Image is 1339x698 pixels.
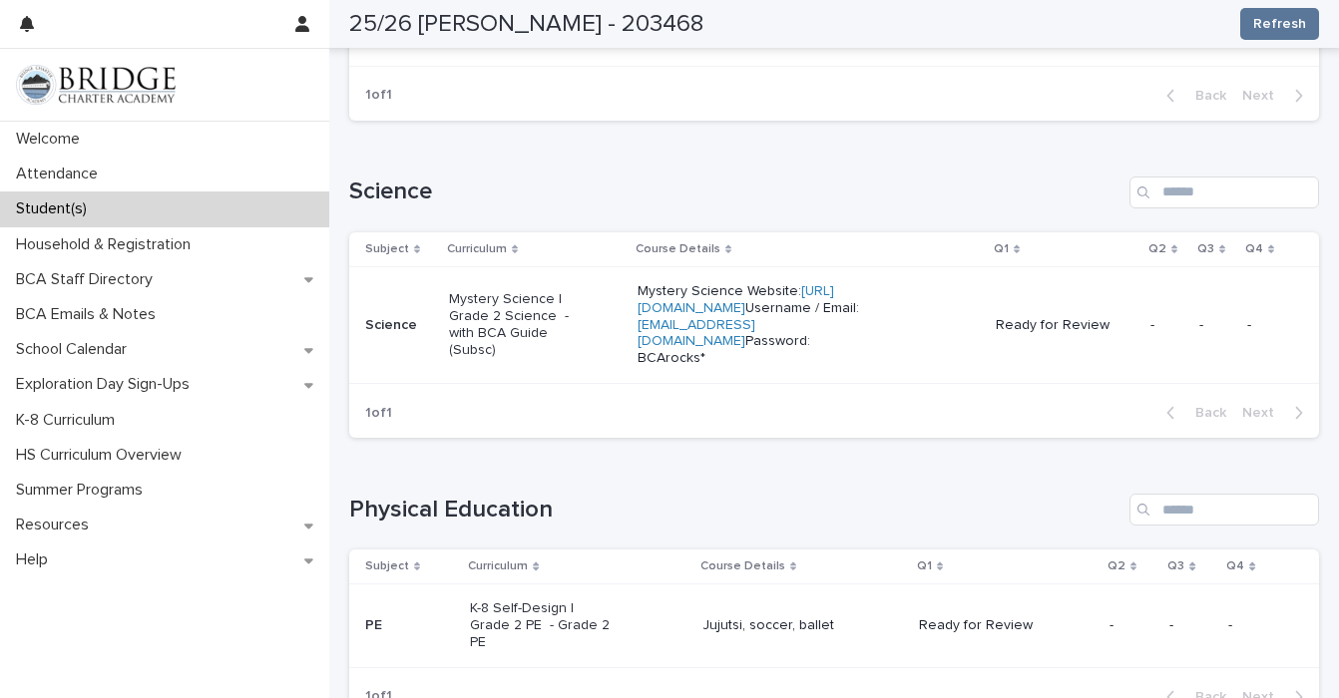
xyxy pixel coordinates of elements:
img: V1C1m3IdTEidaUdm9Hs0 [16,65,176,105]
span: Next [1242,89,1286,103]
p: Ready for Review [919,617,1062,634]
p: Mystery Science Website: Username / Email: Password: BCArocks* [638,283,923,367]
span: Back [1183,406,1226,420]
input: Search [1129,494,1319,525]
p: K-8 Self-Design | Grade 2 PE - Grade 2 PE [470,600,613,650]
p: Student(s) [8,199,103,218]
tr: ScienceMystery Science | Grade 2 Science - with BCA Guide (Subsc)Mystery Science Website:[URL][DO... [349,267,1319,384]
p: Household & Registration [8,235,207,254]
button: Next [1234,87,1319,105]
p: - [1228,617,1287,634]
button: Refresh [1240,8,1319,40]
p: - [1169,617,1212,634]
p: Q3 [1197,238,1214,260]
p: 1 of 1 [349,71,408,120]
p: Help [8,550,64,569]
p: Attendance [8,165,114,183]
p: Mystery Science | Grade 2 Science - with BCA Guide (Subsc) [449,291,592,358]
span: Back [1183,89,1226,103]
p: - [1150,317,1183,334]
p: 1 of 1 [349,389,408,438]
p: Q2 [1148,238,1166,260]
p: Science [365,317,433,334]
p: Course Details [700,555,785,577]
h1: Physical Education [349,496,1121,524]
p: Jujutsi, soccer, ballet [702,617,903,634]
h1: Science [349,177,1121,206]
a: [EMAIL_ADDRESS][DOMAIN_NAME] [638,318,755,349]
p: BCA Staff Directory [8,270,169,289]
p: HS Curriculum Overview [8,446,198,465]
button: Next [1234,404,1319,422]
p: Curriculum [468,555,528,577]
p: Summer Programs [8,481,159,500]
p: Resources [8,516,105,534]
p: Subject [365,238,409,260]
a: [URL][DOMAIN_NAME] [638,284,834,315]
h2: 25/26 [PERSON_NAME] - 203468 [349,10,703,39]
button: Back [1150,87,1234,105]
p: Subject [365,555,409,577]
p: - [1247,317,1287,334]
tr: PEK-8 Self-Design | Grade 2 PE - Grade 2 PEJujutsi, soccer, balletReady for Review--- [349,584,1319,667]
p: Ready for Review [996,317,1134,334]
span: Next [1242,406,1286,420]
p: Q4 [1226,555,1244,577]
p: Exploration Day Sign-Ups [8,375,206,394]
p: - [1110,617,1153,634]
p: - [1199,317,1231,334]
p: Q1 [994,238,1009,260]
p: Curriculum [447,238,507,260]
p: Course Details [636,238,720,260]
p: K-8 Curriculum [8,411,131,430]
input: Search [1129,176,1319,208]
p: BCA Emails & Notes [8,305,172,324]
p: School Calendar [8,340,143,359]
button: Back [1150,404,1234,422]
p: PE [365,617,454,634]
p: Welcome [8,130,96,149]
p: Q4 [1245,238,1263,260]
p: Q2 [1108,555,1125,577]
span: Refresh [1253,14,1306,34]
p: Q3 [1167,555,1184,577]
p: Q1 [917,555,932,577]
